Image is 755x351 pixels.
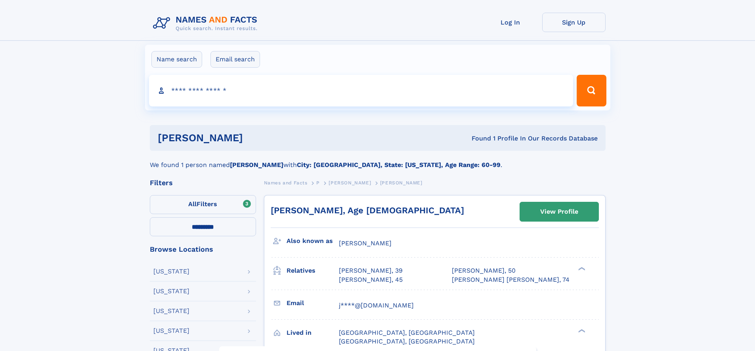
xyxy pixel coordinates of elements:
span: P [316,180,320,186]
div: We found 1 person named with . [150,151,606,170]
div: [US_STATE] [153,268,189,275]
h3: Email [287,296,339,310]
label: Name search [151,51,202,68]
img: Logo Names and Facts [150,13,264,34]
a: [PERSON_NAME], 50 [452,266,516,275]
a: [PERSON_NAME], Age [DEMOGRAPHIC_DATA] [271,205,464,215]
label: Filters [150,195,256,214]
a: Names and Facts [264,178,308,188]
div: [US_STATE] [153,288,189,294]
div: Filters [150,179,256,186]
h3: Relatives [287,264,339,277]
div: ❯ [576,266,586,271]
input: search input [149,75,573,106]
a: P [316,178,320,188]
span: [PERSON_NAME] [339,239,392,247]
h3: Lived in [287,326,339,340]
a: Sign Up [542,13,606,32]
b: [PERSON_NAME] [230,161,283,169]
h1: [PERSON_NAME] [158,133,357,143]
a: Log In [479,13,542,32]
span: [GEOGRAPHIC_DATA], [GEOGRAPHIC_DATA] [339,338,475,345]
span: All [188,200,197,208]
div: Found 1 Profile In Our Records Database [357,134,598,143]
a: [PERSON_NAME], 39 [339,266,403,275]
a: View Profile [520,202,598,221]
div: [US_STATE] [153,328,189,334]
div: Browse Locations [150,246,256,253]
b: City: [GEOGRAPHIC_DATA], State: [US_STATE], Age Range: 60-99 [297,161,501,169]
span: [PERSON_NAME] [329,180,371,186]
span: [GEOGRAPHIC_DATA], [GEOGRAPHIC_DATA] [339,329,475,336]
a: [PERSON_NAME] [PERSON_NAME], 74 [452,275,570,284]
div: ❯ [576,328,586,333]
h3: Also known as [287,234,339,248]
div: [US_STATE] [153,308,189,314]
a: [PERSON_NAME], 45 [339,275,403,284]
div: View Profile [540,203,578,221]
a: [PERSON_NAME] [329,178,371,188]
button: Search Button [577,75,606,106]
span: [PERSON_NAME] [380,180,422,186]
label: Email search [210,51,260,68]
